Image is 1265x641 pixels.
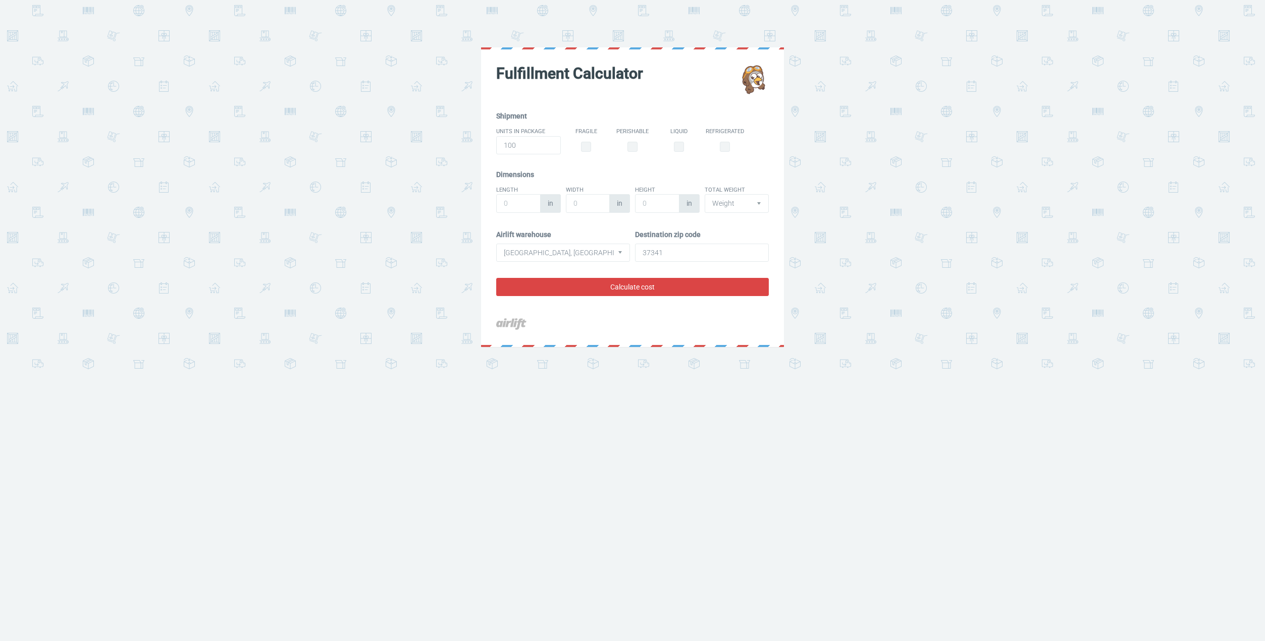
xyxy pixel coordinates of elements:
[705,186,769,195] small: Total Weight
[609,194,630,212] div: in
[635,194,679,212] input: 0
[566,127,607,136] small: Fragile
[540,194,561,212] div: in
[496,194,541,212] input: 0
[704,127,746,136] small: Refrigerated
[566,186,630,195] small: Width
[496,230,551,239] strong: Airlift warehouse
[496,65,643,82] strong: Fulfillment Calculator
[635,230,701,239] strong: Destination zip code
[496,318,526,330] img: airlift-brand-2.png
[612,127,653,136] small: Perishable
[566,194,610,212] input: 0
[496,278,769,296] button: Calculate cost
[739,65,769,95] img: airlift-mascot.png
[496,170,534,179] strong: Dimensions
[496,136,561,154] input: 0
[635,244,769,262] input: 00000
[679,194,700,212] div: in
[635,186,700,195] small: Height
[496,127,561,136] small: Units in package
[658,127,700,136] small: Liquid
[496,186,561,195] small: Length
[496,112,527,120] strong: Shipment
